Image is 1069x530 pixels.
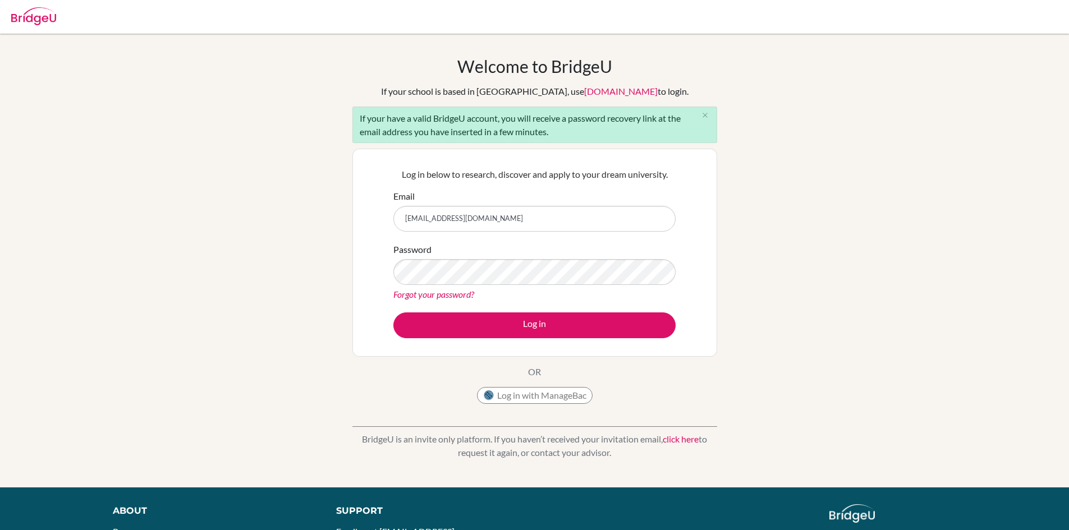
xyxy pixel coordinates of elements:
label: Email [393,190,415,203]
img: logo_white@2x-f4f0deed5e89b7ecb1c2cc34c3e3d731f90f0f143d5ea2071677605dd97b5244.png [829,504,875,523]
label: Password [393,243,432,256]
button: Log in [393,312,676,338]
button: Log in with ManageBac [477,387,593,404]
i: close [701,111,709,119]
p: OR [528,365,541,379]
p: BridgeU is an invite only platform. If you haven’t received your invitation email, to request it ... [352,432,717,459]
div: Support [336,504,521,518]
div: About [113,504,311,518]
a: Forgot your password? [393,289,474,299]
h1: Welcome to BridgeU [457,56,612,76]
p: Log in below to research, discover and apply to your dream university. [393,168,676,181]
div: If your have a valid BridgeU account, you will receive a password recovery link at the email addr... [352,107,717,143]
img: Bridge-U [11,7,56,25]
button: Close [694,107,717,124]
div: If your school is based in [GEOGRAPHIC_DATA], use to login. [381,85,689,98]
a: [DOMAIN_NAME] [584,86,658,96]
a: click here [663,434,699,444]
